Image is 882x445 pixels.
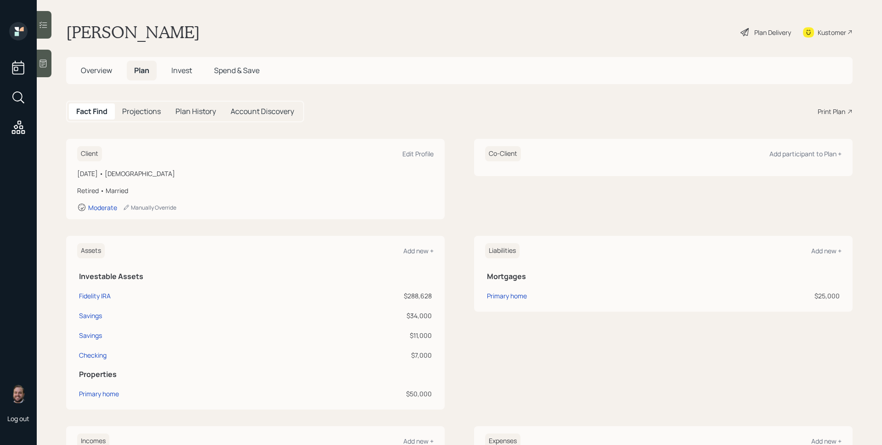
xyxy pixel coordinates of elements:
div: Primary home [487,291,527,301]
div: Savings [79,311,102,320]
div: Add new + [403,246,434,255]
div: $7,000 [286,350,432,360]
div: Log out [7,414,29,423]
span: Plan [134,65,149,75]
div: Kustomer [818,28,846,37]
h6: Assets [77,243,105,258]
div: [DATE] • [DEMOGRAPHIC_DATA] [77,169,434,178]
div: Plan Delivery [754,28,791,37]
div: Add participant to Plan + [769,149,842,158]
img: james-distasi-headshot.png [9,385,28,403]
h1: [PERSON_NAME] [66,22,200,42]
h5: Properties [79,370,432,379]
div: Primary home [79,389,119,399]
h5: Fact Find [76,107,107,116]
h5: Account Discovery [231,107,294,116]
div: $34,000 [286,311,432,320]
div: $25,000 [701,291,840,301]
span: Invest [171,65,192,75]
div: Checking [79,350,107,360]
div: $50,000 [286,389,432,399]
span: Overview [81,65,112,75]
h5: Investable Assets [79,272,432,281]
div: Add new + [811,246,842,255]
div: $288,628 [286,291,432,301]
div: $11,000 [286,331,432,340]
div: Retired • Married [77,186,434,195]
h5: Projections [122,107,161,116]
h6: Client [77,146,102,161]
span: Spend & Save [214,65,260,75]
div: Fidelity IRA [79,291,111,301]
div: Print Plan [818,107,845,116]
h6: Liabilities [485,243,520,258]
h5: Mortgages [487,272,840,281]
div: Edit Profile [402,149,434,158]
div: Savings [79,331,102,340]
h5: Plan History [175,107,216,116]
div: Moderate [88,203,117,212]
div: Manually Override [123,204,176,211]
h6: Co-Client [485,146,521,161]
